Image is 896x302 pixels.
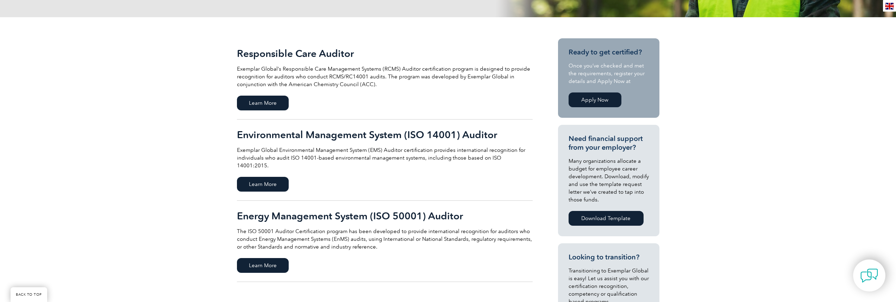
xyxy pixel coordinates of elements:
span: Learn More [237,96,289,110]
img: en [885,3,894,9]
h2: Environmental Management System (ISO 14001) Auditor [237,129,533,140]
h2: Responsible Care Auditor [237,48,533,59]
p: Exemplar Global Environmental Management System (EMS) Auditor certification provides internationa... [237,146,533,169]
a: Apply Now [569,92,621,107]
h3: Ready to get certified? [569,48,649,57]
a: Environmental Management System (ISO 14001) Auditor Exemplar Global Environmental Management Syst... [237,120,533,201]
p: The ISO 50001 Auditor Certification program has been developed to provide international recogniti... [237,227,533,251]
h3: Need financial support from your employer? [569,134,649,152]
a: BACK TO TOP [11,287,47,302]
p: Exemplar Global’s Responsible Care Management Systems (RCMS) Auditor certification program is des... [237,65,533,88]
a: Responsible Care Auditor Exemplar Global’s Responsible Care Management Systems (RCMS) Auditor cer... [237,38,533,120]
p: Once you’ve checked and met the requirements, register your details and Apply Now at [569,62,649,85]
span: Learn More [237,258,289,273]
h3: Looking to transition? [569,253,649,262]
a: Download Template [569,211,644,226]
img: contact-chat.png [860,267,878,284]
p: Many organizations allocate a budget for employee career development. Download, modify and use th... [569,157,649,204]
a: Energy Management System (ISO 50001) Auditor The ISO 50001 Auditor Certification program has been... [237,201,533,282]
h2: Energy Management System (ISO 50001) Auditor [237,210,533,221]
span: Learn More [237,177,289,192]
